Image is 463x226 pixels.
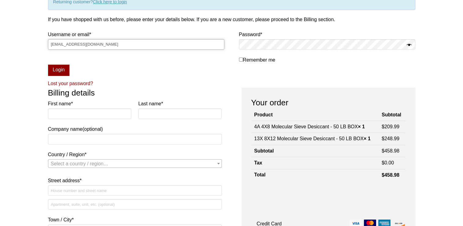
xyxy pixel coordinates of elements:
th: Total [251,169,379,181]
span: $ [382,124,384,129]
label: Username or email [48,30,224,39]
a: Lost your password? [48,81,93,86]
bdi: 458.98 [382,172,399,178]
bdi: 248.99 [382,136,399,141]
strong: × 1 [364,136,371,141]
span: Select a country / region… [51,161,109,166]
label: Street address [48,176,222,185]
th: Product [251,109,379,121]
input: Remember me [239,58,243,62]
label: Last name [138,100,222,108]
span: $ [382,148,384,153]
label: Town / City [48,216,222,224]
button: Login [48,65,70,76]
span: Remember me [243,57,275,62]
bdi: 458.98 [382,148,399,153]
label: Country / Region [48,150,222,159]
strong: × 1 [358,124,365,129]
p: If you have shopped with us before, please enter your details below. If you are a new customer, p... [48,15,415,24]
th: Subtotal [251,145,379,157]
span: $ [382,136,384,141]
span: Country / Region [48,159,222,168]
bdi: 0.00 [382,160,394,165]
th: Subtotal [379,109,405,121]
span: $ [382,172,384,178]
button: Show password [407,41,412,50]
td: 13X 8X12 Molecular Sieve Desiccant - 50 LB BOX [251,133,379,145]
h3: Billing details [48,88,222,98]
label: Password [239,30,415,39]
td: 4A 4X8 Molecular Sieve Desiccant - 50 LB BOX [251,121,379,133]
label: Company name [48,100,222,133]
input: House number and street name [48,185,222,196]
span: (optional) [82,126,103,132]
th: Tax [251,157,379,169]
label: First name [48,100,132,108]
input: Apartment, suite, unit, etc. (optional) [48,199,222,209]
bdi: 209.99 [382,124,399,129]
iframe: reCAPTCHA [251,187,344,211]
span: $ [382,160,384,165]
h3: Your order [251,97,405,108]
